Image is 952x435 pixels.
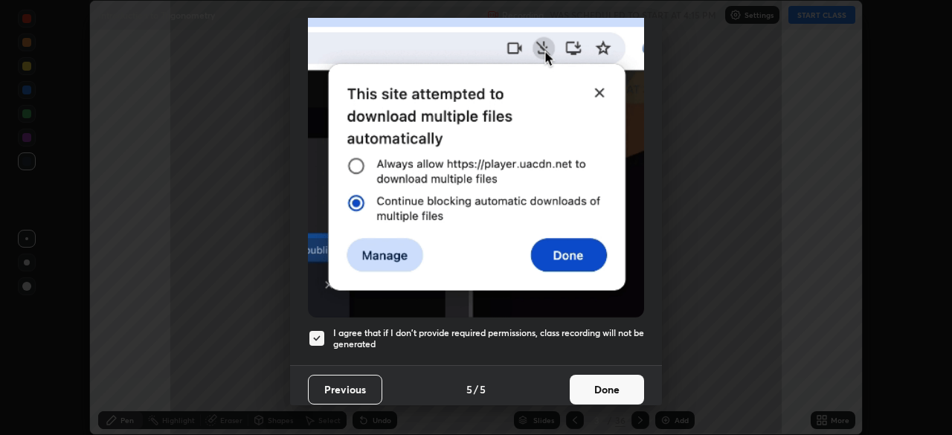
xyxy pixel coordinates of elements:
h4: / [474,381,478,397]
h4: 5 [480,381,486,397]
button: Previous [308,375,382,405]
h5: I agree that if I don't provide required permissions, class recording will not be generated [333,327,644,350]
h4: 5 [466,381,472,397]
button: Done [570,375,644,405]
